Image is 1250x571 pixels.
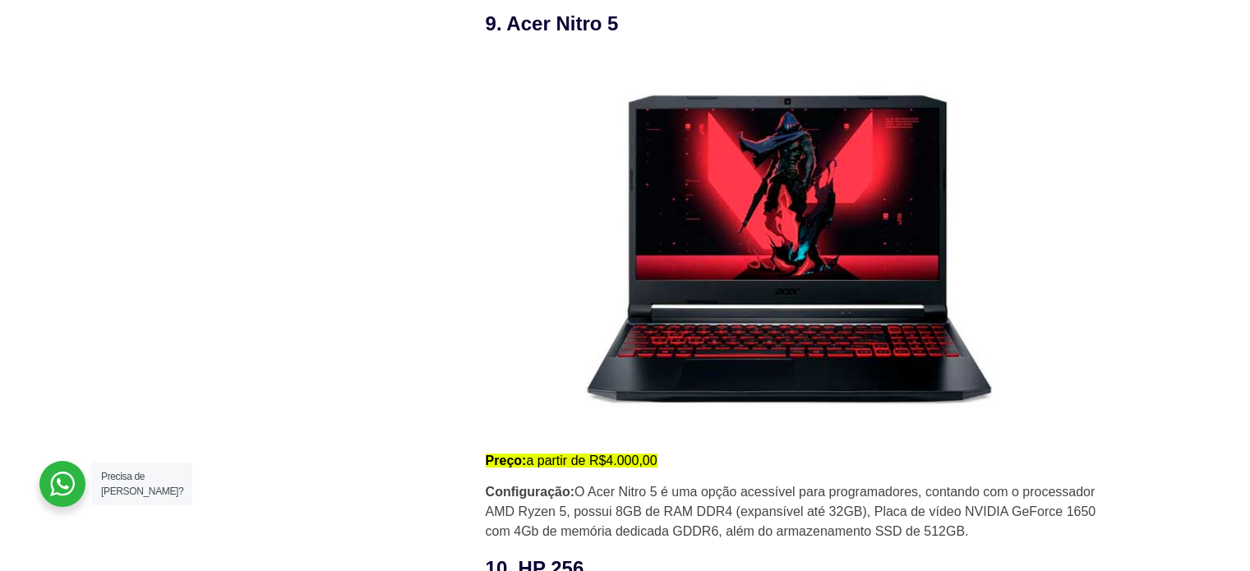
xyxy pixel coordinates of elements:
p: O Acer Nitro 5 é uma opção acessível para programadores, contando com o processador AMD Ryzen 5, ... [486,482,1110,541]
strong: Configuração: [486,485,574,499]
mark: a partir de R$4.000,00 [486,454,657,467]
h3: 9. Acer Nitro 5 [486,9,1110,39]
strong: Preço: [486,454,527,467]
iframe: Chat Widget [955,361,1250,571]
span: Precisa de [PERSON_NAME]? [101,471,183,497]
div: Widget de chat [955,361,1250,571]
